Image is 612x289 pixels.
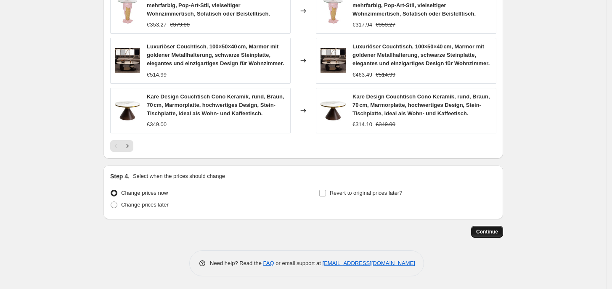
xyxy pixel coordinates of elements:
div: €314.10 [352,120,372,129]
span: Kare Design Couchtisch Cono Keramik, rund, Braun, 70 cm, Marmorplatte, hochwertiges Design, Stein... [147,93,284,117]
nav: Pagination [110,140,133,152]
div: €514.99 [147,71,167,79]
strike: €514.99 [376,71,395,79]
img: 614-hjyX9WL_80x.jpg [115,98,140,123]
div: €349.00 [147,120,167,129]
a: [EMAIL_ADDRESS][DOMAIN_NAME] [323,260,415,266]
span: Change prices now [121,190,168,196]
p: Select when the prices should change [133,172,225,180]
span: Change prices later [121,202,169,208]
a: FAQ [263,260,274,266]
h2: Step 4. [110,172,130,180]
span: Luxuriöser Couchtisch, 100×50×40 cm, Marmor mit goldener Metallhalterung, schwarze Steinplatte, e... [147,43,284,66]
span: Kare Design Couchtisch Cono Keramik, rund, Braun, 70 cm, Marmorplatte, hochwertiges Design, Stein... [352,93,490,117]
span: Luxuriöser Couchtisch, 100×50×40 cm, Marmor mit goldener Metallhalterung, schwarze Steinplatte, e... [352,43,490,66]
strike: €379.00 [170,21,190,29]
div: €353.27 [147,21,167,29]
div: €463.49 [352,71,372,79]
img: 71VcAoWoQkL_80x.jpg [321,48,346,73]
span: or email support at [274,260,323,266]
span: Continue [476,228,498,235]
button: Continue [471,226,503,238]
img: 71VcAoWoQkL_80x.jpg [115,48,140,73]
span: Revert to original prices later? [330,190,403,196]
div: €317.94 [352,21,372,29]
strike: €349.00 [376,120,395,129]
img: 614-hjyX9WL_80x.jpg [321,98,346,123]
span: Need help? Read the [210,260,263,266]
strike: €353.27 [376,21,395,29]
button: Next [122,140,133,152]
